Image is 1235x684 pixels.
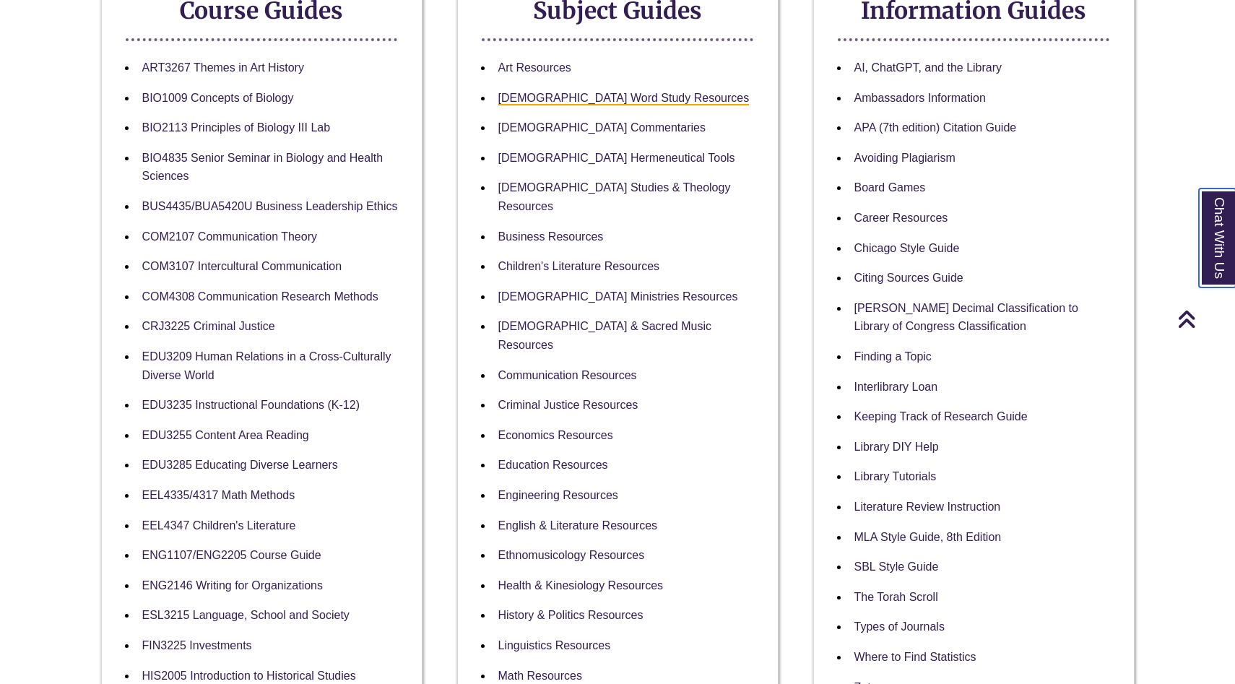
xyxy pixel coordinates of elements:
[854,350,932,363] a: Finding a Topic
[142,92,294,104] a: BIO1009 Concepts of Biology
[498,579,664,592] a: Health & Kinesiology Resources
[142,260,342,272] a: COM3107 Intercultural Communication
[854,242,960,254] a: Chicago Style Guide
[854,61,1002,74] a: AI, ChatGPT, and the Library
[498,290,738,303] a: [DEMOGRAPHIC_DATA] Ministries Resources
[854,212,948,224] a: Career Resources
[142,121,331,134] a: BIO2113 Principles of Biology III Lab
[854,470,937,482] a: Library Tutorials
[142,230,317,243] a: COM2107 Communication Theory
[854,152,955,164] a: Avoiding Plagiarism
[142,519,296,532] a: EEL4347 Children's Literature
[142,399,360,411] a: EDU3235 Instructional Foundations (K-12)
[498,320,711,351] a: [DEMOGRAPHIC_DATA] & Sacred Music Resources
[142,290,378,303] a: COM4308 Communication Research Methods
[498,181,731,212] a: [DEMOGRAPHIC_DATA] Studies & Theology Resources
[498,121,706,134] a: [DEMOGRAPHIC_DATA] Commentaries
[142,609,350,621] a: ESL3215 Language, School and Society
[498,519,658,532] a: English & Literature Resources
[142,350,391,381] a: EDU3209 Human Relations in a Cross-Culturally Diverse World
[854,121,1017,134] a: APA (7th edition) Citation Guide
[142,670,356,682] a: HIS2005 Introduction to Historical Studies
[498,399,638,411] a: Criminal Justice Resources
[498,61,571,74] a: Art Resources
[498,639,611,651] a: Linguistics Resources
[142,61,304,74] a: ART3267 Themes in Art History
[854,381,938,393] a: Interlibrary Loan
[498,230,604,243] a: Business Resources
[854,651,976,663] a: Where to Find Statistics
[142,579,323,592] a: ENG2146 Writing for Organizations
[854,410,1028,423] a: Keeping Track of Research Guide
[854,620,945,633] a: Types of Journals
[498,459,608,471] a: Education Resources
[498,260,660,272] a: Children's Literature Resources
[498,489,618,501] a: Engineering Resources
[142,639,252,651] a: FIN3225 Investments
[498,369,637,381] a: Communication Resources
[854,560,939,573] a: SBL Style Guide
[854,181,926,194] a: Board Games
[854,591,938,603] a: The Torah Scroll
[142,200,398,212] a: BUS4435/BUA5420U Business Leadership Ethics
[142,429,309,441] a: EDU3255 Content Area Reading
[854,501,1001,513] a: Literature Review Instruction
[498,609,643,621] a: History & Politics Resources
[854,272,963,284] a: Citing Sources Guide
[498,549,645,561] a: Ethnomusicology Resources
[1177,309,1231,329] a: Back to Top
[142,320,275,332] a: CRJ3225 Criminal Justice
[142,459,338,471] a: EDU3285 Educating Diverse Learners
[854,441,939,453] a: Library DIY Help
[142,549,321,561] a: ENG1107/ENG2205 Course Guide
[854,92,986,104] a: Ambassadors Information
[854,302,1078,333] a: [PERSON_NAME] Decimal Classification to Library of Congress Classification
[498,92,750,105] a: [DEMOGRAPHIC_DATA] Word Study Resources
[142,489,295,501] a: EEL4335/4317 Math Methods
[498,429,613,441] a: Economics Resources
[498,152,735,164] a: [DEMOGRAPHIC_DATA] Hermeneutical Tools
[854,531,1002,543] a: MLA Style Guide, 8th Edition
[142,152,383,183] a: BIO4835 Senior Seminar in Biology and Health Sciences
[498,670,583,682] a: Math Resources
